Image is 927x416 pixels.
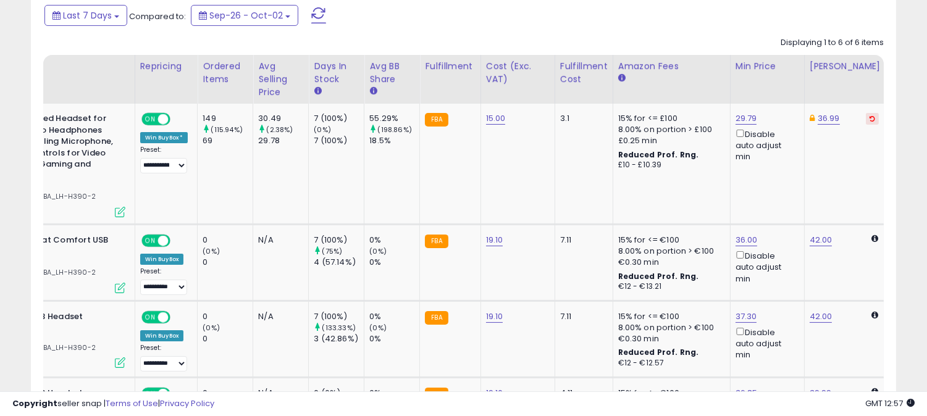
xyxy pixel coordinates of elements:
[369,311,419,322] div: 0%
[736,60,799,73] div: Min Price
[106,397,158,409] a: Terms of Use
[810,310,833,323] a: 42.00
[314,333,364,344] div: 3 (42.86%)
[322,323,356,333] small: (133.33%)
[560,235,603,246] div: 7.11
[618,322,721,333] div: 8.00% on portion > €100
[369,86,377,97] small: Avg BB Share.
[314,311,364,322] div: 7 (100%)
[168,114,188,125] span: OFF
[140,146,188,173] div: Preset:
[203,246,220,256] small: (0%)
[736,310,757,323] a: 37.30
[44,5,127,26] button: Last 7 Days
[618,60,725,73] div: Amazon Fees
[12,343,95,352] span: | SKU: FBA_LH-H390-2
[314,125,331,135] small: (0%)
[314,257,364,268] div: 4 (57.14%)
[140,267,188,295] div: Preset:
[618,73,626,84] small: Amazon Fees.
[369,333,419,344] div: 0%
[736,249,795,284] div: Disable auto adjust min
[314,113,364,124] div: 7 (100%)
[560,311,603,322] div: 7.11
[618,281,721,292] div: €12 - €13.21
[618,257,721,268] div: €0.30 min
[618,160,721,170] div: £10 - £10.39
[618,311,721,322] div: 15% for <= €100
[258,311,299,322] div: N/A
[618,333,721,344] div: €0.30 min
[258,135,308,146] div: 29.78
[618,271,699,281] b: Reduced Prof. Rng.
[314,86,321,97] small: Days In Stock.
[160,397,214,409] a: Privacy Policy
[203,135,253,146] div: 69
[810,60,883,73] div: [PERSON_NAME]
[369,60,414,86] div: Avg BB Share
[140,330,184,341] div: Win BuyBox
[736,127,795,162] div: Disable auto adjust min
[314,235,364,246] div: 7 (100%)
[736,234,758,246] a: 36.00
[191,5,298,26] button: Sep-26 - Oct-02
[865,397,915,409] span: 2025-10-10 12:57 GMT
[618,135,721,146] div: £0.25 min
[486,60,550,86] div: Cost (Exc. VAT)
[425,113,448,127] small: FBA
[267,125,293,135] small: (2.38%)
[12,191,95,201] span: | SKU: FBA_LH-H390-2
[209,9,283,22] span: Sep-26 - Oct-02
[203,311,253,322] div: 0
[425,311,448,325] small: FBA
[12,267,95,277] span: | SKU: FBA_LH-H390-2
[369,113,419,124] div: 55.29%
[203,257,253,268] div: 0
[140,132,188,143] div: Win BuyBox *
[168,312,188,322] span: OFF
[560,60,608,86] div: Fulfillment Cost
[818,112,840,125] a: 36.99
[369,323,387,333] small: (0%)
[560,113,603,124] div: 3.1
[140,344,188,372] div: Preset:
[211,125,243,135] small: (115.94%)
[203,323,220,333] small: (0%)
[143,114,158,125] span: ON
[143,312,158,322] span: ON
[203,113,253,124] div: 149
[618,246,721,257] div: 8.00% on portion > €100
[129,10,186,22] span: Compared to:
[369,246,387,256] small: (0%)
[486,310,503,323] a: 19.10
[314,135,364,146] div: 7 (100%)
[63,9,112,22] span: Last 7 Days
[322,246,343,256] small: (75%)
[378,125,412,135] small: (198.86%)
[736,112,757,125] a: 29.79
[314,60,359,86] div: Days In Stock
[369,135,419,146] div: 18.5%
[203,60,248,86] div: Ordered Items
[12,398,214,410] div: seller snap | |
[486,112,506,125] a: 15.00
[486,234,503,246] a: 19.10
[168,236,188,246] span: OFF
[618,347,699,357] b: Reduced Prof. Rng.
[781,37,884,49] div: Displaying 1 to 6 of 6 items
[618,235,721,246] div: 15% for <= €100
[140,254,184,265] div: Win BuyBox
[258,113,308,124] div: 30.49
[143,236,158,246] span: ON
[258,60,303,99] div: Avg Selling Price
[810,234,833,246] a: 42.00
[736,325,795,360] div: Disable auto adjust min
[12,397,57,409] strong: Copyright
[258,235,299,246] div: N/A
[425,60,475,73] div: Fulfillment
[618,358,721,368] div: €12 - €12.57
[618,113,721,124] div: 15% for <= £100
[369,235,419,246] div: 0%
[203,333,253,344] div: 0
[425,235,448,248] small: FBA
